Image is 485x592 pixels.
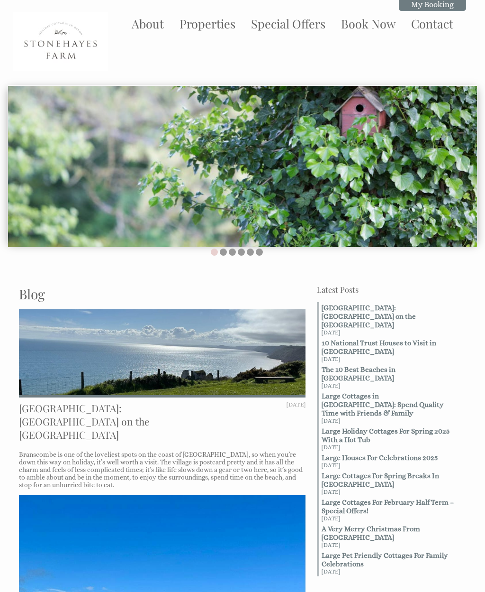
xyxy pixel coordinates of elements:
strong: 10 National Trust Houses to Visit in [GEOGRAPHIC_DATA] [322,339,436,356]
strong: A Very Merry Christmas From [GEOGRAPHIC_DATA] [322,525,420,542]
strong: Large Pet Friendly Cottages For Family Celebrations [322,551,448,568]
small: [DATE] [322,462,455,469]
small: [DATE] [322,515,455,522]
a: 10 National Trust Houses to Visit in [GEOGRAPHIC_DATA] [DATE] [319,339,455,362]
a: Large Cottages For February Half Term – Special Offers! [DATE] [319,498,455,522]
p: Branscombe is one of the loveliest spots on the coast of [GEOGRAPHIC_DATA], so when you’re down t... [19,451,305,489]
a: Large Houses For Celebrations 2025 [DATE] [319,453,455,469]
time: [DATE] [287,401,305,408]
small: [DATE] [322,444,455,451]
small: [DATE] [322,382,455,389]
small: [DATE] [322,329,455,336]
a: [GEOGRAPHIC_DATA]: [GEOGRAPHIC_DATA] on the [GEOGRAPHIC_DATA] [DATE] [319,304,455,336]
a: Large Cottages For Spring Breaks In [GEOGRAPHIC_DATA] [DATE] [319,472,455,495]
a: Book Now [341,16,395,31]
small: [DATE] [322,542,455,548]
a: Contact [411,16,453,31]
strong: Large Houses For Celebrations 2025 [322,453,438,462]
a: Large Pet Friendly Cottages For Family Celebrations [DATE] [319,551,455,575]
strong: The 10 Best Beaches in [GEOGRAPHIC_DATA] [322,365,395,382]
a: Properties [180,16,235,31]
strong: Large Holiday Cottages For Spring 2025 With a Hot Tub [322,427,449,444]
small: [DATE] [322,489,455,495]
a: About [132,16,164,31]
a: The 10 Best Beaches in [GEOGRAPHIC_DATA] [DATE] [319,365,455,389]
small: [DATE] [322,417,455,424]
img: Stonehayes Farm [13,12,108,71]
a: A Very Merry Christmas From [GEOGRAPHIC_DATA] [DATE] [319,525,455,548]
a: Latest Posts [317,284,359,295]
strong: Large Cottages in [GEOGRAPHIC_DATA]: Spend Quality Time with Friends & Family [322,392,444,417]
span: [GEOGRAPHIC_DATA]: [GEOGRAPHIC_DATA] on the [GEOGRAPHIC_DATA] [19,401,150,441]
strong: Large Cottages For February Half Term – Special Offers! [322,498,454,515]
small: [DATE] [322,568,455,575]
a: Special Offers [251,16,325,31]
strong: Large Cottages For Spring Breaks In [GEOGRAPHIC_DATA] [322,472,439,489]
img: Branscombe: An Idyllic Village on the East Devon Coast [19,309,305,398]
strong: [GEOGRAPHIC_DATA]: [GEOGRAPHIC_DATA] on the [GEOGRAPHIC_DATA] [322,304,416,329]
a: [GEOGRAPHIC_DATA]: [GEOGRAPHIC_DATA] on the [GEOGRAPHIC_DATA] [19,401,150,443]
a: Large Holiday Cottages For Spring 2025 With a Hot Tub [DATE] [319,427,455,451]
small: [DATE] [322,356,455,362]
a: Large Cottages in [GEOGRAPHIC_DATA]: Spend Quality Time with Friends & Family [DATE] [319,392,455,424]
a: Blog [19,285,45,303]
